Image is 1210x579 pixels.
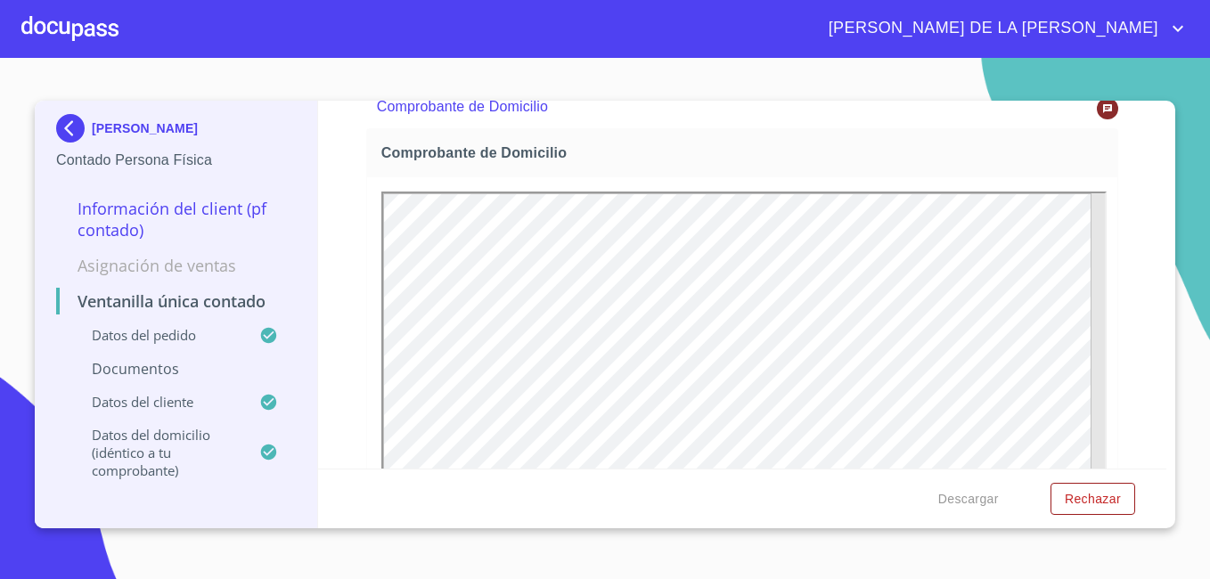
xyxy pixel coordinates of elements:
p: Datos del domicilio (idéntico a tu comprobante) [56,426,259,479]
span: [PERSON_NAME] DE LA [PERSON_NAME] [815,14,1167,43]
span: Comprobante de Domicilio [381,143,1110,162]
p: Comprobante de Domicilio [377,96,1034,118]
p: Datos del cliente [56,393,259,411]
p: [PERSON_NAME] [92,121,198,135]
p: Ventanilla única contado [56,290,296,312]
p: Datos del pedido [56,326,259,344]
button: Descargar [931,483,1006,516]
button: Rechazar [1051,483,1135,516]
p: Documentos [56,359,296,379]
p: Información del Client (PF contado) [56,198,296,241]
p: Contado Persona Física [56,150,296,171]
div: [PERSON_NAME] [56,114,296,150]
button: account of current user [815,14,1189,43]
img: Docupass spot blue [56,114,92,143]
span: Rechazar [1065,488,1121,510]
span: Descargar [938,488,999,510]
p: Asignación de Ventas [56,255,296,276]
